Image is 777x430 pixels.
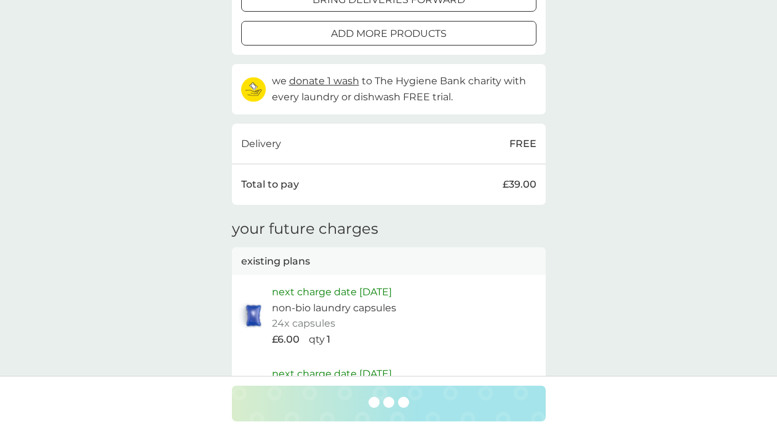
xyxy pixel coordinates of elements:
h3: your future charges [232,220,378,238]
p: next charge date [DATE] [272,366,392,382]
p: £6.00 [272,332,300,348]
p: non-bio laundry capsules [272,300,396,316]
span: donate 1 wash [289,75,359,87]
p: qty [309,332,325,348]
p: existing plans [241,253,310,269]
p: FREE [509,136,536,152]
button: add more products [241,21,536,46]
p: £39.00 [503,177,536,193]
p: 24x capsules [272,316,335,332]
p: Delivery [241,136,281,152]
p: next charge date [DATE] [272,284,392,300]
p: 1 [327,332,330,348]
p: we to The Hygiene Bank charity with every laundry or dishwash FREE trial. [272,73,536,105]
p: add more products [331,26,447,42]
p: Total to pay [241,177,299,193]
